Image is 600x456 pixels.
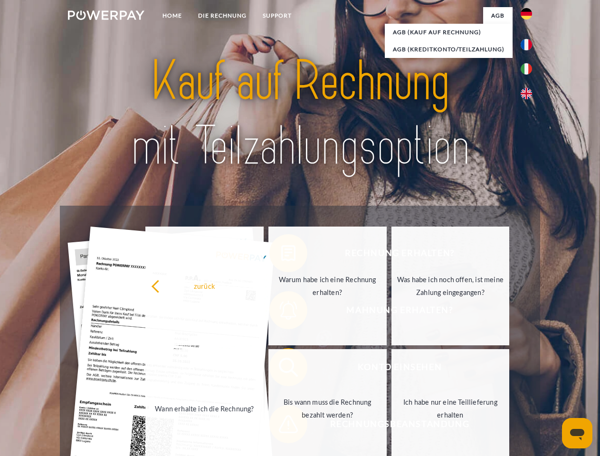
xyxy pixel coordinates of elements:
img: it [521,63,532,75]
img: en [521,88,532,99]
img: de [521,8,532,19]
div: Ich habe nur eine Teillieferung erhalten [397,396,504,421]
a: AGB (Kauf auf Rechnung) [385,24,513,41]
div: Was habe ich noch offen, ist meine Zahlung eingegangen? [397,273,504,299]
a: Was habe ich noch offen, ist meine Zahlung eingegangen? [391,227,510,345]
a: SUPPORT [255,7,300,24]
img: title-powerpay_de.svg [91,46,509,182]
a: DIE RECHNUNG [190,7,255,24]
div: Bis wann muss die Rechnung bezahlt werden? [274,396,381,421]
img: fr [521,39,532,50]
img: logo-powerpay-white.svg [68,10,144,20]
a: AGB (Kreditkonto/Teilzahlung) [385,41,513,58]
iframe: Schaltfläche zum Öffnen des Messaging-Fensters [562,418,592,448]
a: agb [483,7,513,24]
div: Wann erhalte ich die Rechnung? [151,402,258,415]
div: zurück [151,279,258,292]
div: Warum habe ich eine Rechnung erhalten? [274,273,381,299]
a: Home [154,7,190,24]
